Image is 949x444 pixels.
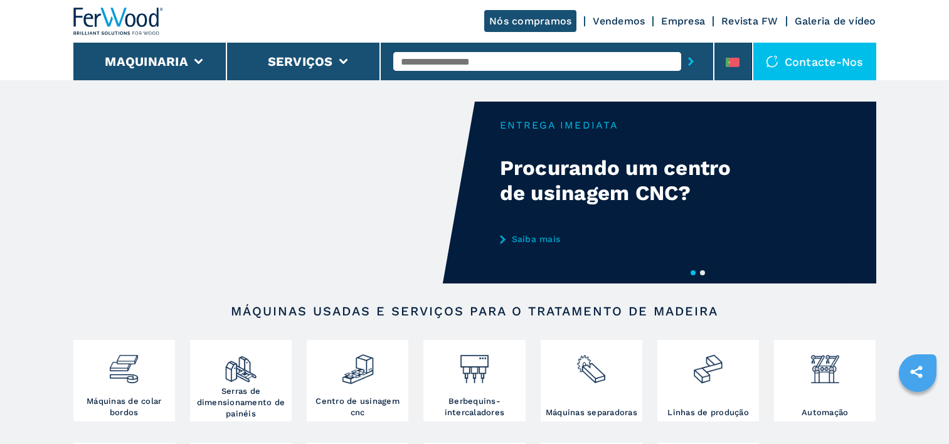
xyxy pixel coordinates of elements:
a: Galeria de vídeo [795,15,876,27]
a: Máquinas separadoras [541,340,642,421]
a: Saiba mais [500,234,746,244]
a: Automação [774,340,876,421]
button: 1 [691,270,696,275]
img: centro_di_lavoro_cnc_2.png [341,343,374,386]
video: Your browser does not support the video tag. [73,102,475,283]
a: Nós compramos [484,10,576,32]
a: Serras de dimensionamento de painéis [190,340,292,421]
a: sharethis [901,356,932,388]
a: Linhas de produção [657,340,759,421]
button: submit-button [681,47,701,76]
a: Berbequins-intercaladores [423,340,525,421]
img: Ferwood [73,8,164,35]
h3: Centro de usinagem cnc [310,396,405,418]
h3: Linhas de produção [667,407,749,418]
button: Serviços [268,54,333,69]
img: sezionatrici_2.png [575,343,608,386]
button: 2 [700,270,705,275]
img: automazione.png [809,343,842,386]
img: squadratrici_2.png [224,343,257,386]
a: Revista FW [721,15,778,27]
img: Contacte-nos [766,55,778,68]
a: Centro de usinagem cnc [307,340,408,421]
h3: Berbequins-intercaladores [427,396,522,418]
h3: Máquinas de colar bordos [77,396,172,418]
h3: Serras de dimensionamento de painéis [193,386,289,420]
button: Maquinaria [105,54,188,69]
img: linee_di_produzione_2.png [691,343,724,386]
img: foratrici_inseritrici_2.png [458,343,491,386]
div: Contacte-nos [753,43,876,80]
a: Máquinas de colar bordos [73,340,175,421]
h3: Automação [802,407,848,418]
a: Empresa [661,15,705,27]
a: Vendemos [593,15,645,27]
h2: Máquinas usadas e serviços para o tratamento de madeira [114,304,836,319]
h3: Máquinas separadoras [546,407,637,418]
img: bordatrici_1.png [107,343,140,386]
